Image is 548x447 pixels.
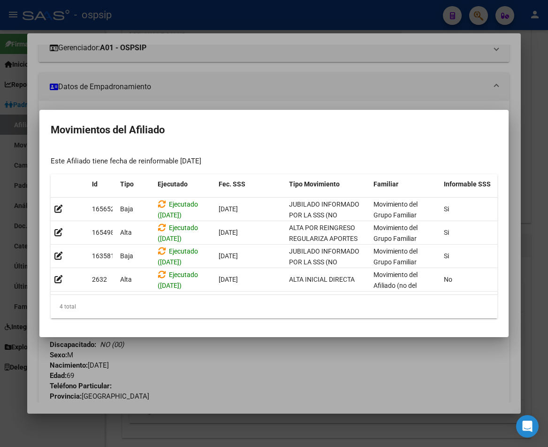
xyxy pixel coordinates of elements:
[516,415,539,438] div: Open Intercom Messenger
[373,180,398,188] span: Familiar
[92,252,114,260] span: 163581
[444,252,449,260] span: Si
[120,180,134,188] span: Tipo
[158,271,198,289] span: Ejecutado ([DATE])
[215,174,285,194] datatable-header-cell: Fec. SSS
[289,224,358,253] span: ALTA POR REINGRESO REGULARIZA APORTES (AFIP)
[444,180,491,188] span: Informable SSS
[92,229,114,236] span: 165498
[120,276,132,283] span: Alta
[158,247,198,266] span: Ejecutado ([DATE])
[289,180,340,188] span: Tipo Movimiento
[444,205,449,213] span: Si
[289,247,359,277] span: JUBILADO INFORMADO POR LA SSS (NO PENSIONADO)
[51,121,497,139] h2: Movimientos del Afiliado
[92,180,98,188] span: Id
[158,200,198,219] span: Ejecutado ([DATE])
[51,156,497,167] div: Este Afiliado tiene fecha de reinformable [DATE]
[92,276,107,283] span: 2632
[373,200,418,219] span: Movimiento del Grupo Familiar
[289,276,355,283] span: ALTA INICIAL DIRECTA
[373,247,418,266] span: Movimiento del Grupo Familiar
[444,229,449,236] span: Si
[370,174,440,194] datatable-header-cell: Familiar
[219,229,238,236] span: [DATE]
[120,252,133,260] span: Baja
[219,252,238,260] span: [DATE]
[219,180,245,188] span: Fec. SSS
[373,224,418,242] span: Movimiento del Grupo Familiar
[154,174,215,194] datatable-header-cell: Ejecutado
[120,205,133,213] span: Baja
[116,174,154,194] datatable-header-cell: Tipo
[158,224,198,242] span: Ejecutado ([DATE])
[444,276,452,283] span: No
[92,205,114,213] span: 165652
[219,205,238,213] span: [DATE]
[158,180,188,188] span: Ejecutado
[285,174,370,194] datatable-header-cell: Tipo Movimiento
[51,295,497,318] div: 4 total
[88,174,116,194] datatable-header-cell: Id
[440,174,510,194] datatable-header-cell: Informable SSS
[219,276,238,283] span: [DATE]
[373,271,418,300] span: Movimiento del Afiliado (no del grupo)
[120,229,132,236] span: Alta
[289,200,359,230] span: JUBILADO INFORMADO POR LA SSS (NO PENSIONADO)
